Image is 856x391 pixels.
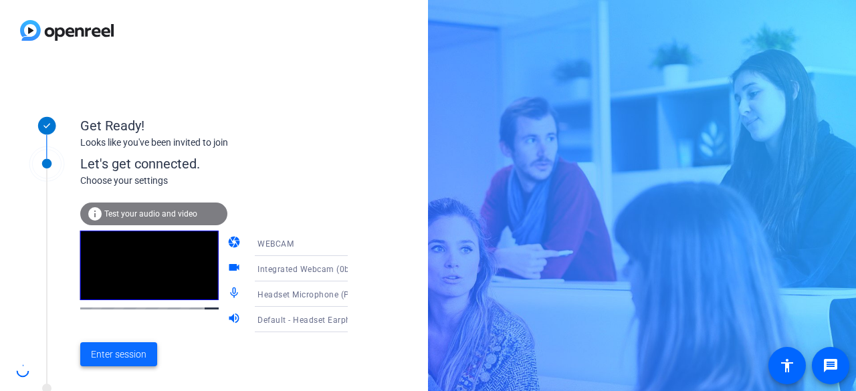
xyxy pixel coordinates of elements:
span: Enter session [91,348,146,362]
span: Integrated Webcam (0bda:554e) [257,263,385,274]
span: WEBCAM [257,239,294,249]
span: Headset Microphone (Plantronics Blackwire 3220 Series) [257,289,479,299]
mat-icon: volume_up [227,311,243,328]
mat-icon: mic_none [227,286,243,302]
span: Default - Headset Earphone (Plantronics Blackwire 3220 Series) [257,314,506,325]
mat-icon: info [87,206,103,222]
div: Let's get connected. [80,154,375,174]
mat-icon: message [823,358,839,374]
div: Looks like you've been invited to join [80,136,348,150]
mat-icon: videocam [227,261,243,277]
div: Get Ready! [80,116,348,136]
div: Choose your settings [80,174,375,188]
span: Test your audio and video [104,209,197,219]
mat-icon: accessibility [779,358,795,374]
button: Enter session [80,342,157,366]
mat-icon: camera [227,235,243,251]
